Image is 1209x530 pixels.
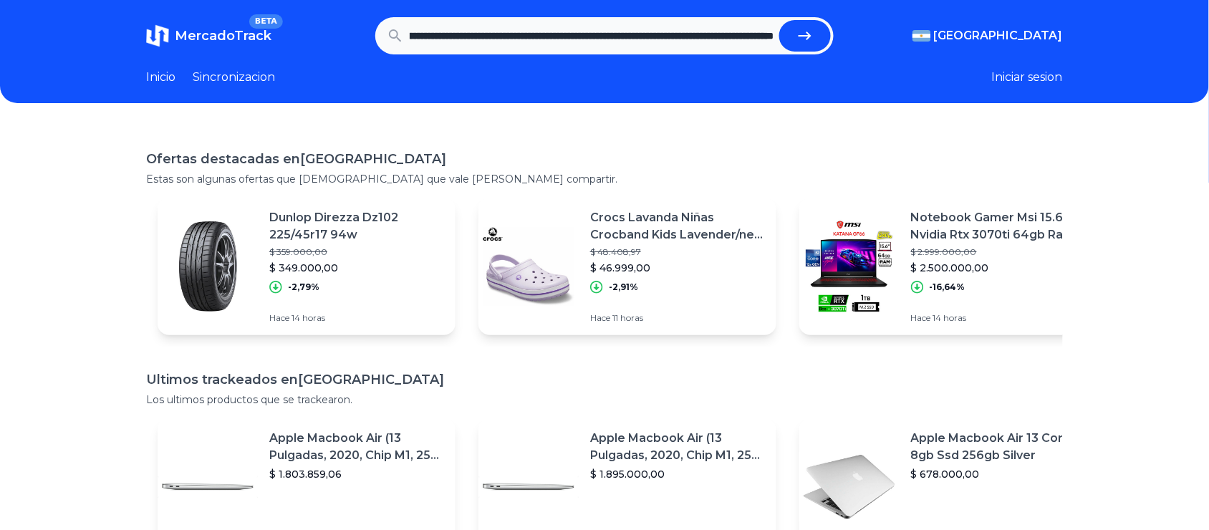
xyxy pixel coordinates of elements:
button: [GEOGRAPHIC_DATA] [912,27,1063,44]
p: $ 349.000,00 [269,261,444,275]
p: Apple Macbook Air (13 Pulgadas, 2020, Chip M1, 256 Gb De Ssd, 8 Gb De Ram) - Plata [590,430,765,464]
img: Featured image [478,216,579,317]
p: $ 2.999.000,00 [911,246,1086,258]
p: $ 48.408,97 [590,246,765,258]
p: $ 1.895.000,00 [590,467,765,481]
p: $ 359.000,00 [269,246,444,258]
p: $ 1.803.859,06 [269,467,444,481]
p: Notebook Gamer Msi 15.6 Nvidia Rtx 3070ti 64gb Ram 1tb Ssd [911,209,1086,244]
a: Featured imageCrocs Lavanda Niñas Crocband Kids Lavender/neo [PERSON_NAME]$ 48.408,97$ 46.999,00-... [478,198,776,335]
p: Hace 14 horas [269,312,444,324]
a: Featured imageNotebook Gamer Msi 15.6 Nvidia Rtx 3070ti 64gb Ram 1tb Ssd$ 2.999.000,00$ 2.500.000... [799,198,1097,335]
h1: Ultimos trackeados en [GEOGRAPHIC_DATA] [146,370,1063,390]
p: Dunlop Direzza Dz102 225/45r17 94w [269,209,444,244]
p: Los ultimos productos que se trackearon. [146,392,1063,407]
p: -2,79% [288,281,319,293]
button: Iniciar sesion [992,69,1063,86]
p: $ 2.500.000,00 [911,261,1086,275]
span: BETA [249,14,283,29]
img: MercadoTrack [146,24,169,47]
p: Apple Macbook Air 13 Core I5 8gb Ssd 256gb Silver [911,430,1086,464]
a: MercadoTrackBETA [146,24,271,47]
h1: Ofertas destacadas en [GEOGRAPHIC_DATA] [146,149,1063,169]
p: $ 678.000,00 [911,467,1086,481]
p: Estas son algunas ofertas que [DEMOGRAPHIC_DATA] que vale [PERSON_NAME] compartir. [146,172,1063,186]
p: Crocs Lavanda Niñas Crocband Kids Lavender/neo [PERSON_NAME] [590,209,765,244]
a: Inicio [146,69,175,86]
p: Apple Macbook Air (13 Pulgadas, 2020, Chip M1, 256 Gb De Ssd, 8 Gb De Ram) - Plata [269,430,444,464]
p: -16,64% [930,281,965,293]
img: Featured image [799,216,900,317]
p: $ 46.999,00 [590,261,765,275]
p: -2,91% [609,281,638,293]
img: Argentina [912,30,931,42]
a: Sincronizacion [193,69,275,86]
p: Hace 11 horas [590,312,765,324]
span: MercadoTrack [175,28,271,44]
span: [GEOGRAPHIC_DATA] [934,27,1063,44]
img: Featured image [158,216,258,317]
a: Featured imageDunlop Direzza Dz102 225/45r17 94w$ 359.000,00$ 349.000,00-2,79%Hace 14 horas [158,198,456,335]
p: Hace 14 horas [911,312,1086,324]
